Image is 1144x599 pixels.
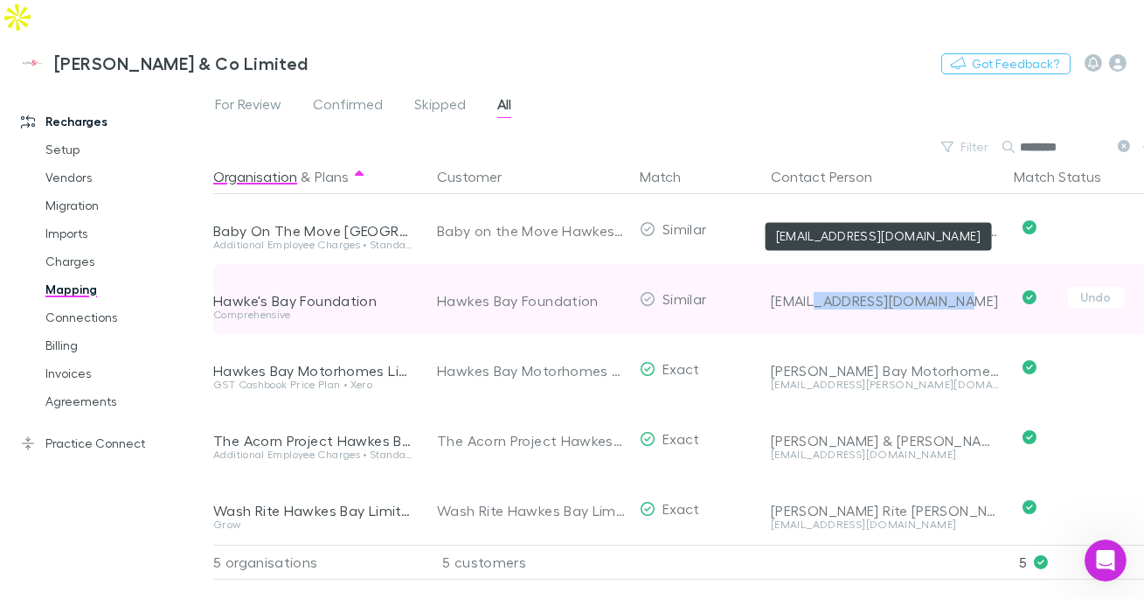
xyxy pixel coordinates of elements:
div: [PERSON_NAME] Bay Motorhomes Limited [771,362,1000,380]
span: 😞 [242,418,267,453]
iframe: Intercom live chat [1085,540,1127,582]
svg: Confirmed [1023,360,1037,374]
div: Wash Rite Hawkes Bay Limited [437,476,626,546]
div: The Acorn Project Hawkes Bay [437,406,626,476]
span: smiley reaction [323,418,369,453]
h3: [PERSON_NAME] & Co Limited [54,52,309,73]
div: Additional Employee Charges • Standard + Payroll + Expenses [213,240,416,250]
span: Similar [662,290,707,307]
div: Grow [213,519,416,530]
div: Close [558,7,590,38]
div: Did this answer your question? [21,400,580,420]
svg: Confirmed [1023,430,1037,444]
button: Customer [437,159,523,194]
a: Vendors [28,164,210,192]
span: 😃 [333,418,358,453]
span: Exact [662,430,700,447]
button: Collapse window [525,7,558,40]
button: Contact Person [771,159,893,194]
div: [EMAIL_ADDRESS][DOMAIN_NAME] [771,240,1000,250]
div: Baby on the Move Hawkes Bay CNZBT Limited [437,196,626,266]
button: Organisation [213,159,297,194]
button: Plans [315,159,349,194]
div: Hawke's Bay Foundation [213,292,416,310]
span: disappointed reaction [232,418,278,453]
a: Connections [28,303,210,331]
div: [EMAIL_ADDRESS][DOMAIN_NAME] [771,449,1000,460]
svg: Confirmed [1023,290,1037,304]
div: 5 organisations [213,545,423,580]
a: Imports [28,219,210,247]
div: Hawkes Bay Motorhomes Limited [213,362,416,380]
a: Billing [28,331,210,359]
div: Additional Employee Charges • Standard + Payroll + Expenses [213,449,416,460]
span: neutral face reaction [278,418,323,453]
span: Exact [662,360,700,377]
button: Filter [933,136,999,157]
button: Match Status [1014,159,1122,194]
div: Hawkes Bay Motorhomes Limited [437,336,626,406]
div: The Acorn Project Hawkes Bay [213,432,416,449]
span: All [497,95,511,118]
span: Confirmed [313,95,383,118]
a: Setup [28,136,210,164]
a: Mapping [28,275,210,303]
img: Epplett & Co Limited's Logo [17,52,47,73]
div: [PERSON_NAME] & [PERSON_NAME] [771,432,1000,449]
div: [EMAIL_ADDRESS][DOMAIN_NAME] [771,292,1000,310]
button: Match [640,159,702,194]
a: Agreements [28,387,210,415]
div: Wash Rite Hawkes Bay Limited [213,502,416,519]
div: & [213,159,416,194]
span: 😐 [288,418,313,453]
span: Exact [662,500,700,517]
div: [PERSON_NAME] and [PERSON_NAME] [771,222,1000,240]
span: For Review [215,95,281,118]
div: Hawkes Bay Foundation [437,266,626,336]
a: Open in help center [231,475,371,489]
div: [PERSON_NAME] Rite [PERSON_NAME] Bay Limited [771,502,1000,519]
a: Practice Connect [3,429,210,457]
div: [EMAIL_ADDRESS][PERSON_NAME][DOMAIN_NAME] [771,380,1000,390]
div: Baby On The Move [GEOGRAPHIC_DATA] [213,222,416,240]
a: Charges [28,247,210,275]
div: Comprehensive [213,310,416,320]
a: Migration [28,192,210,219]
svg: Confirmed [1023,220,1037,234]
a: Invoices [28,359,210,387]
button: Undo [1068,287,1124,308]
span: Skipped [414,95,466,118]
a: [PERSON_NAME] & Co Limited [7,42,319,84]
a: Recharges [3,108,210,136]
button: go back [11,7,45,40]
span: Similar [662,220,707,237]
div: 5 customers [423,545,633,580]
div: GST Cashbook Price Plan • Xero [213,380,416,390]
div: [EMAIL_ADDRESS][DOMAIN_NAME] [771,519,1000,530]
svg: Confirmed [1023,500,1037,514]
button: Got Feedback? [941,53,1071,74]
